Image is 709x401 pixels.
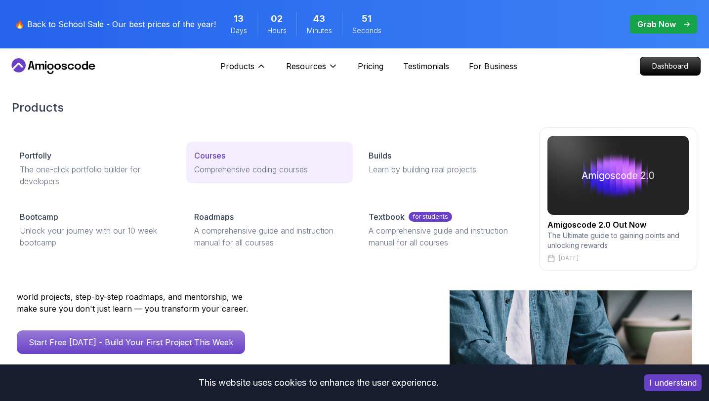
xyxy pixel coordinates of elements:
a: BootcampUnlock your journey with our 10 week bootcamp [12,203,178,256]
p: Learn by building real projects [369,163,519,175]
a: Pricing [358,60,383,72]
span: Seconds [352,26,381,36]
p: Courses [194,150,225,161]
p: Products [220,60,254,72]
a: RoadmapsA comprehensive guide and instruction manual for all courses [186,203,353,256]
p: Comprehensive coding courses [194,163,345,175]
p: Resources [286,60,326,72]
p: The Ultimate guide to gaining points and unlocking rewards [547,231,689,250]
h2: Products [12,100,697,116]
a: For Business [469,60,517,72]
button: Products [220,60,266,80]
button: Resources [286,60,338,80]
span: 51 Seconds [362,12,372,26]
div: This website uses cookies to enhance the user experience. [7,372,629,394]
p: Bootcamp [20,211,58,223]
a: Dashboard [640,57,701,76]
button: Accept cookies [644,374,702,391]
a: BuildsLearn by building real projects [361,142,527,183]
span: 13 Days [234,12,244,26]
a: CoursesComprehensive coding courses [186,142,353,183]
img: amigoscode 2.0 [547,136,689,215]
p: A comprehensive guide and instruction manual for all courses [194,225,345,248]
p: Roadmaps [194,211,234,223]
a: PortfollyThe one-click portfolio builder for developers [12,142,178,195]
span: 43 Minutes [313,12,325,26]
span: Hours [267,26,287,36]
p: for students [409,212,452,222]
p: Grab Now [637,18,676,30]
span: Minutes [307,26,332,36]
h2: Amigoscode 2.0 Out Now [547,219,689,231]
p: A comprehensive guide and instruction manual for all courses [369,225,519,248]
p: Textbook [369,211,405,223]
p: Dashboard [640,57,700,75]
p: Builds [369,150,391,161]
p: Unlock your journey with our 10 week bootcamp [20,225,170,248]
span: 2 Hours [271,12,283,26]
p: 🔥 Back to School Sale - Our best prices of the year! [15,18,216,30]
span: Days [231,26,247,36]
p: [DATE] [559,254,579,262]
p: Portfolly [20,150,51,161]
a: Start Free [DATE] - Build Your First Project This Week [17,330,245,354]
a: amigoscode 2.0Amigoscode 2.0 Out NowThe Ultimate guide to gaining points and unlocking rewards[DATE] [539,127,697,271]
p: Amigoscode has helped thousands of developers land roles at Amazon, Starling Bank, Mercado Livre,... [17,267,254,315]
p: The one-click portfolio builder for developers [20,163,170,187]
a: Textbookfor studentsA comprehensive guide and instruction manual for all courses [361,203,527,256]
a: Testimonials [403,60,449,72]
